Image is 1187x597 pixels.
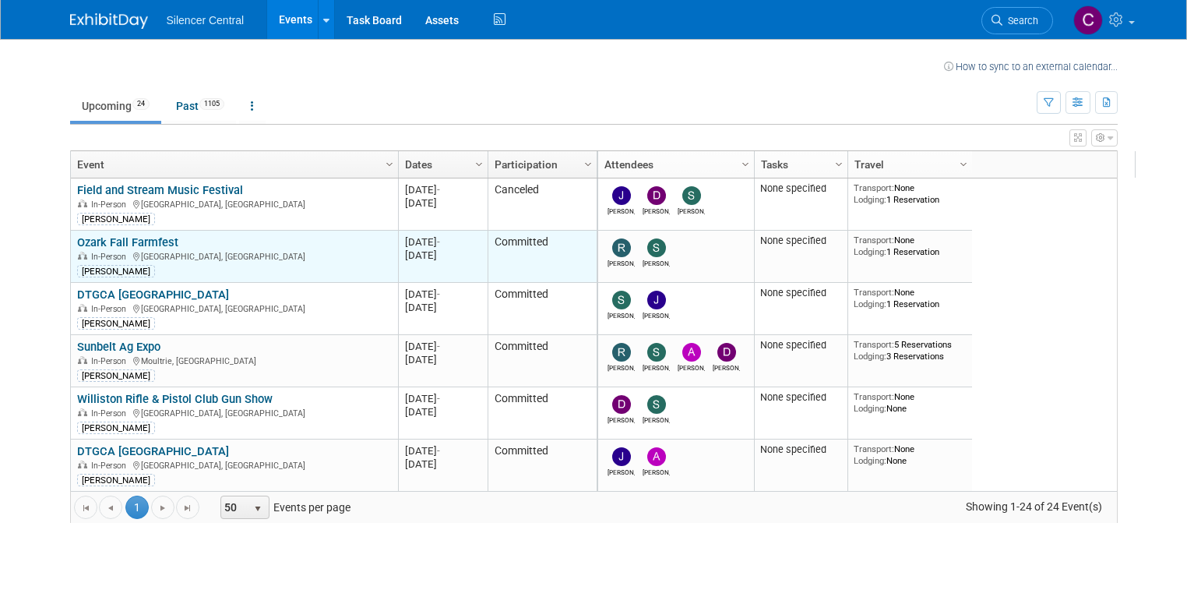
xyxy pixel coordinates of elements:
div: [DATE] [405,235,481,249]
span: Lodging: [854,455,886,466]
div: [DATE] [405,288,481,301]
img: Rob Young [612,238,631,257]
img: Justin Armstrong [647,291,666,309]
div: [DATE] [405,340,481,353]
a: Upcoming24 [70,91,161,121]
td: Committed [488,387,597,440]
img: Justin Armstrong [612,186,631,205]
span: Transport: [854,287,894,298]
a: Travel [854,151,962,178]
div: Steve Phillips [608,309,635,320]
a: Ozark Fall Farmfest [77,235,178,249]
div: [GEOGRAPHIC_DATA], [GEOGRAPHIC_DATA] [77,406,391,419]
span: Column Settings [739,158,752,171]
img: Dean Woods [717,343,736,362]
a: Column Settings [737,151,754,175]
span: Column Settings [473,158,485,171]
div: [GEOGRAPHIC_DATA], [GEOGRAPHIC_DATA] [77,197,391,210]
a: Column Settings [579,151,597,175]
span: Go to the previous page [104,502,117,514]
span: 50 [221,496,248,518]
div: Rob Young [608,362,635,372]
div: Steve Phillips [643,414,670,424]
span: Column Settings [582,158,594,171]
div: [GEOGRAPHIC_DATA], [GEOGRAPHIC_DATA] [77,458,391,472]
span: In-Person [91,461,131,471]
div: [DATE] [405,196,481,210]
img: In-Person Event [78,408,87,416]
span: Lodging: [854,246,886,257]
div: None 1 Reservation [854,235,966,257]
div: Dayla Hughes [608,414,635,424]
div: None specified [760,339,841,351]
span: Silencer Central [167,14,245,26]
img: Rob Young [612,343,631,362]
div: Sarah Young [643,362,670,372]
img: Dayla Hughes [647,186,666,205]
div: Andrew Sorenson [643,466,670,476]
div: Rob Young [608,257,635,267]
a: Williston Rifle & Pistol Club Gun Show [77,392,273,406]
img: Sarah Young [647,238,666,257]
span: - [437,236,440,248]
span: Transport: [854,235,894,246]
span: select [252,503,264,515]
img: Andrew Sorenson [682,343,701,362]
div: [DATE] [405,392,481,405]
a: Attendees [604,151,744,178]
div: [GEOGRAPHIC_DATA], [GEOGRAPHIC_DATA] [77,302,391,315]
a: DTGCA [GEOGRAPHIC_DATA] [77,444,229,458]
a: Column Settings [830,151,847,175]
div: [DATE] [405,405,481,419]
div: [DATE] [405,444,481,457]
span: In-Person [91,408,131,419]
span: Go to the next page [157,502,169,514]
span: Transport: [854,339,894,350]
span: 1 [125,496,149,519]
div: [DATE] [405,301,481,314]
div: [PERSON_NAME] [77,213,155,225]
img: In-Person Event [78,252,87,260]
span: Column Settings [383,158,396,171]
td: Committed [488,283,597,335]
div: [PERSON_NAME] [77,474,155,486]
span: 1105 [199,98,224,110]
div: [GEOGRAPHIC_DATA], [GEOGRAPHIC_DATA] [77,249,391,263]
td: Canceled [488,178,597,231]
div: [DATE] [405,183,481,196]
a: Tasks [761,151,837,178]
div: Dayla Hughes [643,205,670,215]
a: Column Settings [470,151,488,175]
a: Go to the first page [74,496,97,519]
img: In-Person Event [78,200,87,207]
span: Lodging: [854,298,886,309]
a: Dates [405,151,477,178]
div: Dean Woods [713,362,740,372]
span: Transport: [854,391,894,402]
img: In-Person Event [78,356,87,364]
div: Steve Phillips [678,205,705,215]
div: None specified [760,443,841,456]
img: Steve Phillips [647,395,666,414]
span: In-Person [91,304,131,314]
a: Go to the last page [176,496,199,519]
span: - [437,341,440,352]
a: How to sync to an external calendar... [944,61,1118,72]
span: Transport: [854,443,894,454]
div: Justin Armstrong [608,466,635,476]
span: In-Person [91,252,131,262]
div: [DATE] [405,249,481,262]
div: [PERSON_NAME] [77,317,155,330]
div: None specified [760,287,841,299]
div: None specified [760,182,841,195]
img: In-Person Event [78,461,87,468]
td: Committed [488,440,597,492]
div: None 1 Reservation [854,182,966,205]
span: - [437,288,440,300]
div: None specified [760,235,841,247]
span: - [437,184,440,196]
span: Search [1002,15,1038,26]
div: Moultrie, [GEOGRAPHIC_DATA] [77,354,391,367]
span: Go to the first page [79,502,92,514]
div: Justin Armstrong [643,309,670,320]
